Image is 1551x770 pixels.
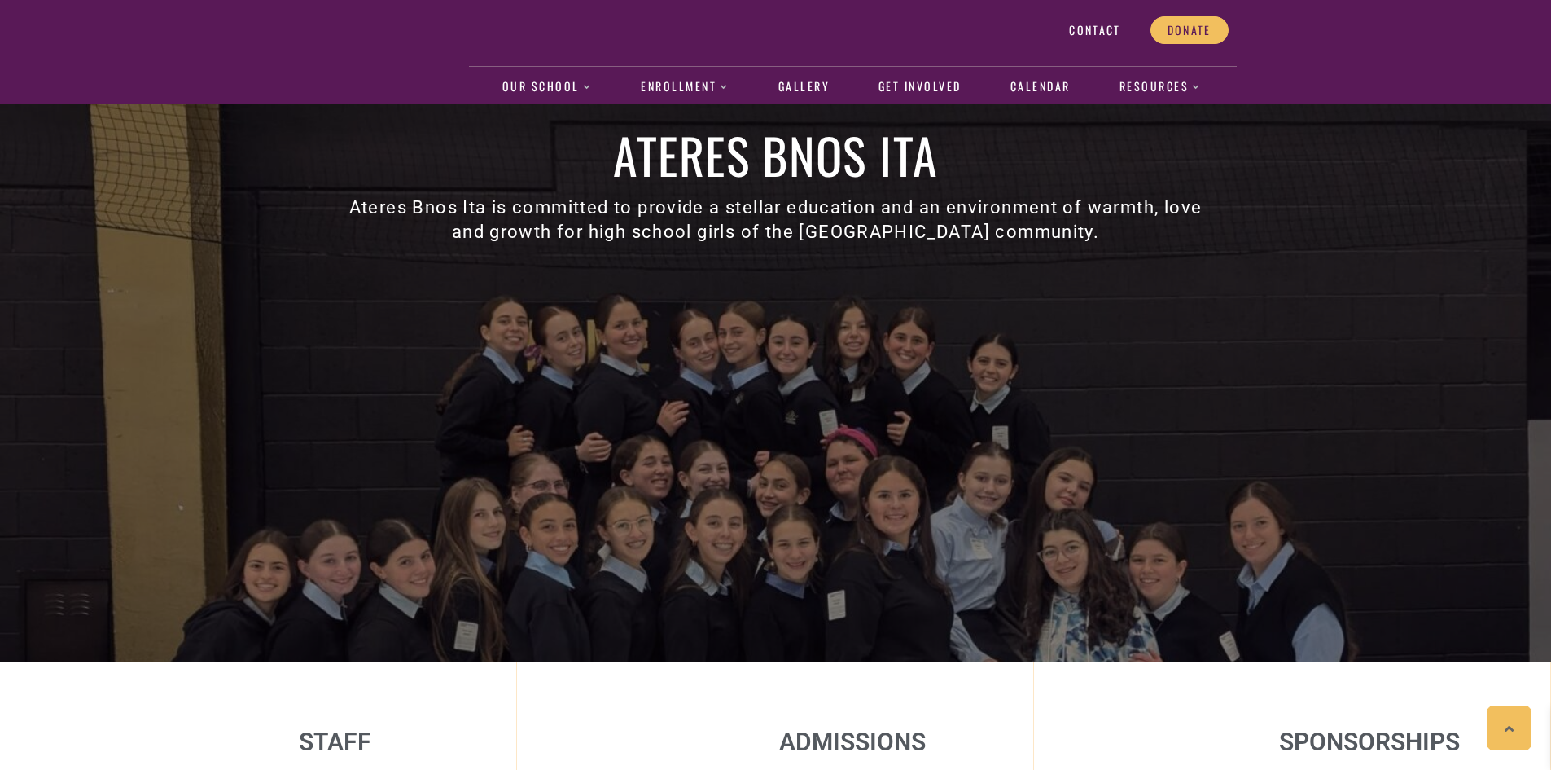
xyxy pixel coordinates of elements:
h1: Ateres Bnos Ita [338,130,1214,179]
a: Enrollment [633,68,738,106]
a: Contact [1052,16,1137,44]
a: Calendar [1001,68,1079,106]
span: Donate [1168,23,1211,37]
a: Staff [299,728,371,756]
a: Resources [1111,68,1210,106]
a: Donate [1150,16,1229,44]
h3: Ateres Bnos Ita is committed to provide a stellar education and an environment of warmth, love an... [338,196,1214,244]
a: Gallery [769,68,838,106]
a: Admissions [779,728,926,756]
a: Sponsorships [1279,728,1460,756]
a: Get Involved [870,68,970,106]
span: Contact [1069,23,1120,37]
a: Our School [493,68,600,106]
